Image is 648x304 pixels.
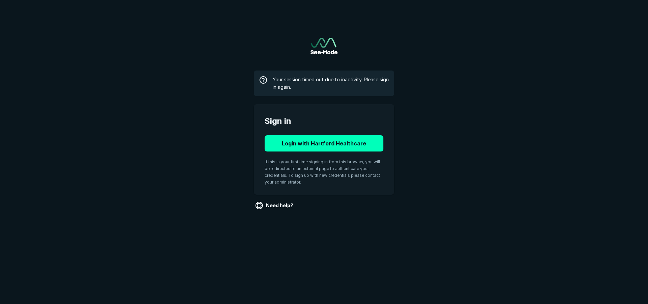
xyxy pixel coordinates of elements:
[265,135,383,151] button: Login with Hartford Healthcare
[310,38,337,54] img: See-Mode Logo
[310,38,337,54] a: Go to sign in
[265,115,383,127] span: Sign in
[273,76,389,91] span: Your session timed out due to inactivity. Please sign in again.
[254,200,296,211] a: Need help?
[265,159,380,185] span: If this is your first time signing in from this browser, you will be redirected to an external pa...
